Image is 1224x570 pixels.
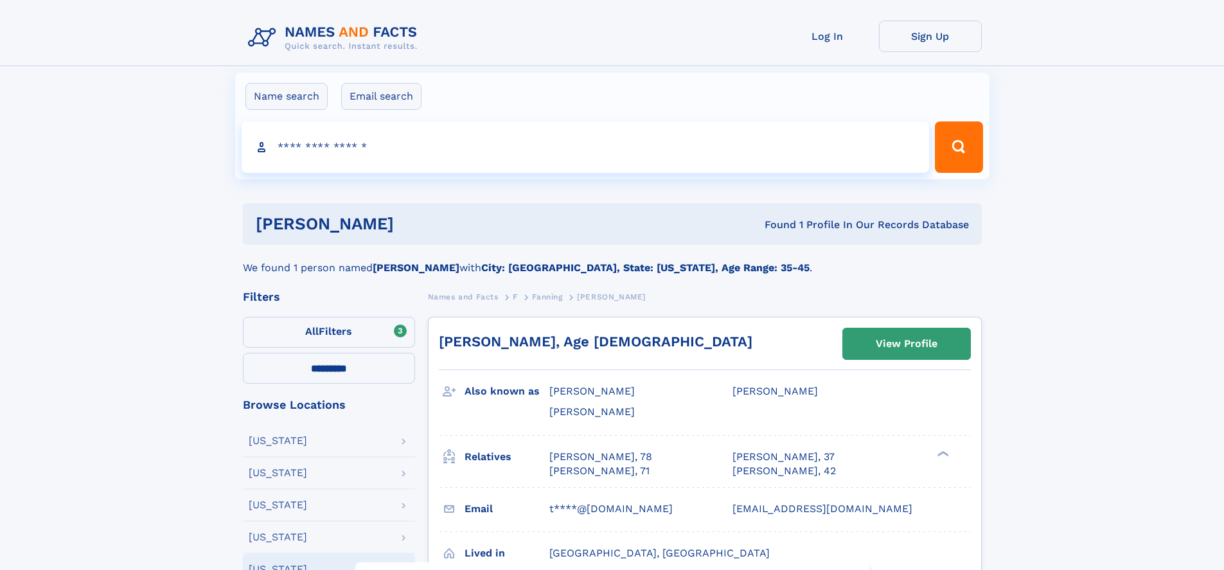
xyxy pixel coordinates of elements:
[732,450,835,464] a: [PERSON_NAME], 37
[249,532,307,542] div: [US_STATE]
[243,399,415,411] div: Browse Locations
[465,542,549,564] h3: Lived in
[532,292,562,301] span: Fanning
[577,292,646,301] span: [PERSON_NAME]
[876,329,937,359] div: View Profile
[245,83,328,110] label: Name search
[843,328,970,359] a: View Profile
[549,405,635,418] span: [PERSON_NAME]
[465,446,549,468] h3: Relatives
[428,289,499,305] a: Names and Facts
[243,21,428,55] img: Logo Names and Facts
[439,334,752,350] a: [PERSON_NAME], Age [DEMOGRAPHIC_DATA]
[549,464,650,478] a: [PERSON_NAME], 71
[879,21,982,52] a: Sign Up
[935,121,982,173] button: Search Button
[513,292,518,301] span: F
[341,83,421,110] label: Email search
[732,464,836,478] a: [PERSON_NAME], 42
[249,468,307,478] div: [US_STATE]
[532,289,562,305] a: Fanning
[549,385,635,397] span: [PERSON_NAME]
[549,450,652,464] a: [PERSON_NAME], 78
[465,380,549,402] h3: Also known as
[776,21,879,52] a: Log In
[242,121,930,173] input: search input
[249,436,307,446] div: [US_STATE]
[732,385,818,397] span: [PERSON_NAME]
[732,503,912,515] span: [EMAIL_ADDRESS][DOMAIN_NAME]
[481,262,810,274] b: City: [GEOGRAPHIC_DATA], State: [US_STATE], Age Range: 35-45
[256,216,580,232] h1: [PERSON_NAME]
[249,500,307,510] div: [US_STATE]
[513,289,518,305] a: F
[373,262,459,274] b: [PERSON_NAME]
[243,291,415,303] div: Filters
[549,547,770,559] span: [GEOGRAPHIC_DATA], [GEOGRAPHIC_DATA]
[465,498,549,520] h3: Email
[305,325,319,337] span: All
[243,245,982,276] div: We found 1 person named with .
[243,317,415,348] label: Filters
[579,218,969,232] div: Found 1 Profile In Our Records Database
[934,449,950,458] div: ❯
